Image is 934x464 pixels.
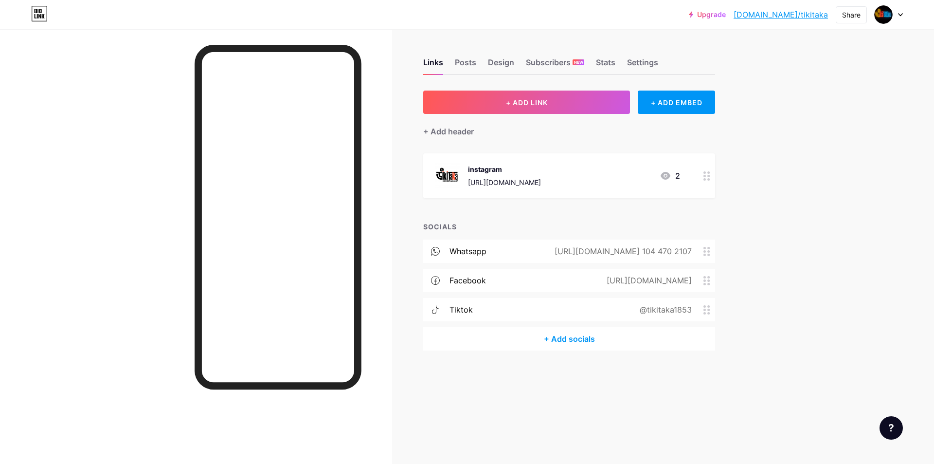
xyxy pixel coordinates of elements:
div: Settings [627,56,658,74]
div: + ADD EMBED [638,91,715,114]
div: tiktok [449,304,473,316]
div: [URL][DOMAIN_NAME] [591,275,703,286]
a: [DOMAIN_NAME]/tikitaka [734,9,828,20]
div: [URL][DOMAIN_NAME] [468,177,541,187]
div: instagram [468,164,541,174]
span: NEW [574,59,583,65]
div: Links [423,56,443,74]
div: facebook [449,275,486,286]
div: @tikitaka1853 [624,304,703,316]
div: Subscribers [526,56,584,74]
a: Upgrade [689,11,726,19]
img: instagram [435,163,460,188]
div: [URL][DOMAIN_NAME] 104 470 2107 [539,245,703,257]
button: + ADD LINK [423,91,630,114]
div: Posts [455,56,476,74]
div: Stats [596,56,615,74]
div: SOCIALS [423,222,715,232]
div: 2 [660,170,680,182]
div: whatsapp [449,245,486,257]
div: + Add header [423,126,474,137]
div: Design [488,56,514,74]
img: tiki taka [874,5,893,24]
div: Share [842,10,861,20]
span: + ADD LINK [506,98,548,107]
div: + Add socials [423,327,715,351]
